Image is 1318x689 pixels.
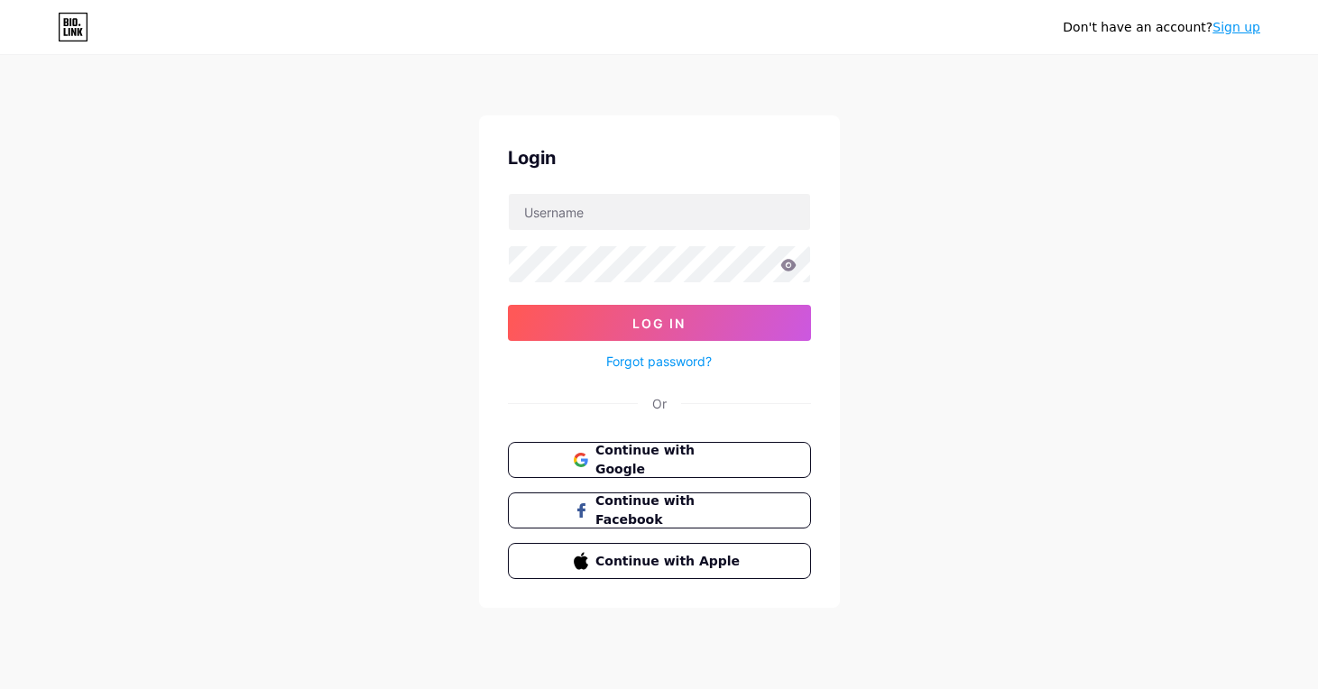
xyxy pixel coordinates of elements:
[606,352,712,371] a: Forgot password?
[1063,18,1260,37] div: Don't have an account?
[508,543,811,579] button: Continue with Apple
[652,394,667,413] div: Or
[509,194,810,230] input: Username
[595,552,744,571] span: Continue with Apple
[595,441,744,479] span: Continue with Google
[508,442,811,478] button: Continue with Google
[595,491,744,529] span: Continue with Facebook
[508,144,811,171] div: Login
[632,316,686,331] span: Log In
[508,492,811,528] button: Continue with Facebook
[508,305,811,341] button: Log In
[1212,20,1260,34] a: Sign up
